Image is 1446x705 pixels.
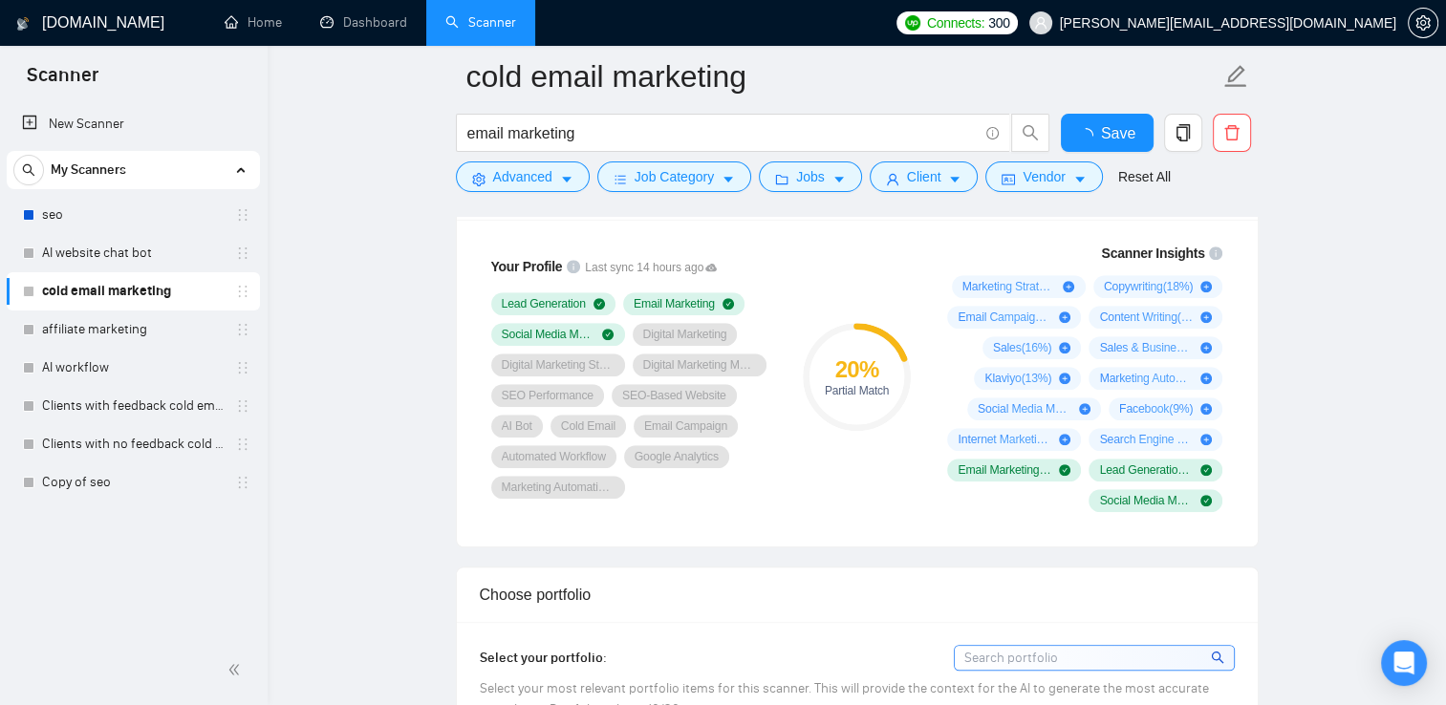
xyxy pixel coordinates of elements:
span: Lead Generation ( 45 %) [1099,462,1193,478]
span: check-circle [1200,464,1212,476]
a: Clients with feedback cold email marketing [42,387,224,425]
span: Jobs [796,166,825,187]
span: plus-circle [1200,373,1212,384]
span: check-circle [723,298,734,310]
input: Scanner name... [466,53,1219,100]
span: Sales & Business Development ( 15 %) [1099,340,1193,355]
span: holder [235,437,250,452]
a: homeHome [225,14,282,31]
span: Lead Generation [502,296,586,311]
li: My Scanners [7,151,260,502]
span: Facebook ( 9 %) [1119,401,1193,417]
span: bars [614,172,627,186]
span: search [1012,124,1048,141]
span: Social Media Marketing ( 33 %) [1099,493,1193,508]
span: 300 [988,12,1009,33]
span: copy [1165,124,1201,141]
span: setting [1409,15,1437,31]
span: plus-circle [1059,373,1070,384]
span: Internet Marketing ( 9 %) [958,432,1051,447]
span: edit [1223,64,1248,89]
span: setting [472,172,486,186]
span: Social Media Marketing [502,327,595,342]
img: logo [16,9,30,39]
span: holder [235,398,250,414]
span: SEO Performance [502,388,594,403]
span: Klaviyo ( 13 %) [984,371,1051,386]
span: plus-circle [1059,342,1070,353]
button: search [13,155,44,185]
span: caret-down [722,172,735,186]
a: Copy of seo [42,463,224,502]
span: Digital Marketing Materials [643,357,756,373]
span: Select your portfolio: [480,650,607,666]
span: Email Marketing ( 49 %) [958,462,1051,478]
span: holder [235,322,250,337]
span: caret-down [948,172,961,186]
a: searchScanner [445,14,516,31]
span: Marketing Automation ( 13 %) [1099,371,1193,386]
span: Search Engine Optimization ( 9 %) [1099,432,1193,447]
span: Marketing Automation Strategy [502,480,615,495]
button: userClientcaret-down [870,161,979,192]
span: plus-circle [1079,403,1090,415]
button: Save [1061,114,1154,152]
span: check-circle [1200,495,1212,506]
span: user [886,172,899,186]
span: Save [1101,121,1135,145]
div: 20 % [803,358,911,381]
img: upwork-logo.png [905,15,920,31]
span: holder [235,475,250,490]
span: folder [775,172,788,186]
a: Clients with no feedback cold email marketing [42,425,224,463]
span: Connects: [927,12,984,33]
a: setting [1408,15,1438,31]
span: check-circle [1059,464,1070,476]
span: holder [235,246,250,261]
span: Email Campaign Setup ( 18 %) [958,310,1051,325]
span: plus-circle [1063,281,1074,292]
span: Content Writing ( 17 %) [1099,310,1193,325]
button: search [1011,114,1049,152]
span: search [1211,647,1227,668]
span: check-circle [602,329,614,340]
span: info-circle [986,127,999,139]
span: Google Analytics [635,449,719,464]
span: user [1034,16,1047,30]
a: dashboardDashboard [320,14,407,31]
span: SEO-Based Website [622,388,726,403]
a: seo [42,196,224,234]
span: plus-circle [1200,403,1212,415]
span: Social Media Management ( 12 %) [978,401,1071,417]
input: Search Freelance Jobs... [467,121,978,145]
span: Digital Marketing [643,327,727,342]
a: cold email marketing [42,272,224,310]
a: New Scanner [22,105,245,143]
span: AI Bot [502,418,532,434]
span: check-circle [594,298,605,310]
span: Scanner Insights [1101,246,1204,260]
span: holder [235,284,250,299]
span: Vendor [1023,166,1065,187]
span: double-left [227,660,247,679]
span: info-circle [567,260,580,273]
button: folderJobscaret-down [759,161,862,192]
a: AI workflow [42,349,224,387]
span: Advanced [493,166,552,187]
span: Email Marketing [634,296,715,311]
button: setting [1408,8,1438,38]
span: Automated Workflow [502,449,606,464]
span: delete [1214,124,1250,141]
button: delete [1213,114,1251,152]
input: Search portfolio [955,646,1234,670]
span: Sales ( 16 %) [993,340,1051,355]
span: caret-down [832,172,846,186]
span: plus-circle [1059,311,1070,323]
button: copy [1164,114,1202,152]
a: AI website chat bot [42,234,224,272]
span: idcard [1002,172,1015,186]
span: Cold Email [561,418,615,434]
span: holder [235,207,250,223]
span: holder [235,360,250,375]
span: plus-circle [1200,311,1212,323]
